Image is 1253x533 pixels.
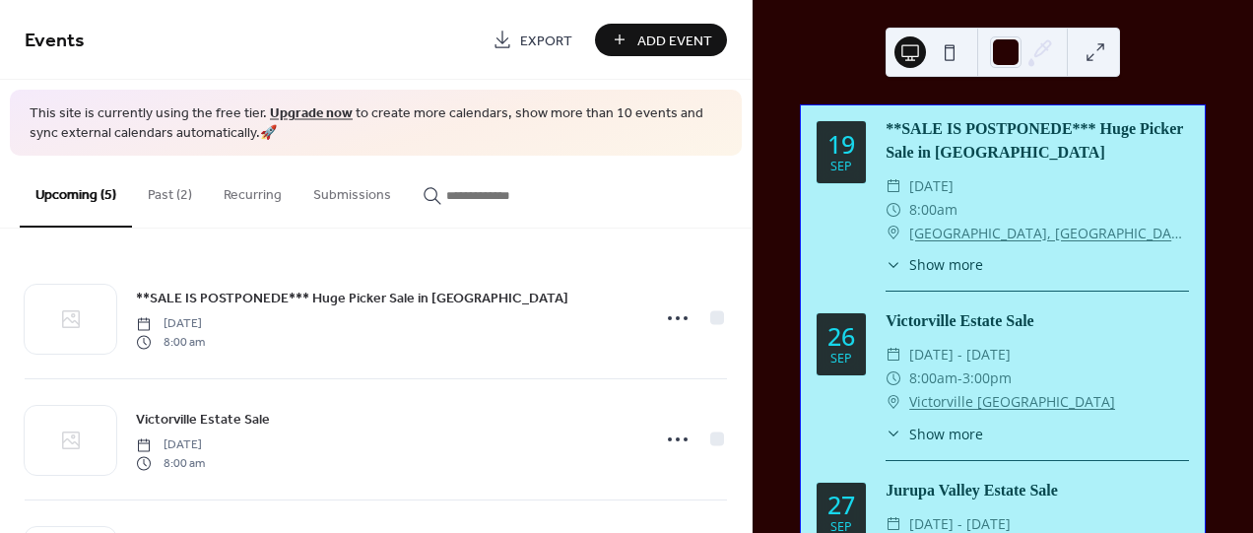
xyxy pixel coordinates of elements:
span: 8:00 am [136,454,205,472]
div: Victorville Estate Sale [886,309,1189,333]
span: [DATE] [909,174,954,198]
a: Export [478,24,587,56]
span: Add Event [637,31,712,51]
span: Show more [909,254,983,275]
button: Recurring [208,156,297,226]
span: Show more [909,424,983,444]
div: **SALE IS POSTPONEDE*** Huge Picker Sale in [GEOGRAPHIC_DATA] [886,117,1189,165]
div: 19 [827,132,855,157]
button: ​Show more [886,424,983,444]
button: ​Show more [886,254,983,275]
span: Export [520,31,572,51]
span: **SALE IS POSTPONEDE*** Huge Picker Sale in [GEOGRAPHIC_DATA] [136,289,568,309]
span: This site is currently using the free tier. to create more calendars, show more than 10 events an... [30,104,722,143]
span: - [957,366,962,390]
div: ​ [886,366,901,390]
a: [GEOGRAPHIC_DATA], [GEOGRAPHIC_DATA] [909,222,1189,245]
div: Jurupa Valley Estate Sale [886,479,1189,502]
div: 27 [827,493,855,517]
span: 8:00am [909,198,957,222]
div: Sep [830,161,852,173]
button: Submissions [297,156,407,226]
span: 8:00am [909,366,957,390]
span: Victorville Estate Sale [136,410,270,431]
button: Past (2) [132,156,208,226]
div: ​ [886,174,901,198]
div: 26 [827,324,855,349]
a: **SALE IS POSTPONEDE*** Huge Picker Sale in [GEOGRAPHIC_DATA] [136,287,568,309]
div: ​ [886,343,901,366]
a: Upgrade now [270,100,353,127]
div: ​ [886,424,901,444]
span: [DATE] [136,436,205,454]
a: Victorville [GEOGRAPHIC_DATA] [909,390,1115,414]
span: 8:00 am [136,333,205,351]
span: [DATE] - [DATE] [909,343,1011,366]
a: Victorville Estate Sale [136,408,270,431]
div: ​ [886,390,901,414]
span: Events [25,22,85,60]
div: ​ [886,198,901,222]
div: ​ [886,254,901,275]
button: Upcoming (5) [20,156,132,228]
span: 3:00pm [962,366,1012,390]
button: Add Event [595,24,727,56]
div: ​ [886,222,901,245]
span: [DATE] [136,315,205,333]
div: Sep [830,353,852,366]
